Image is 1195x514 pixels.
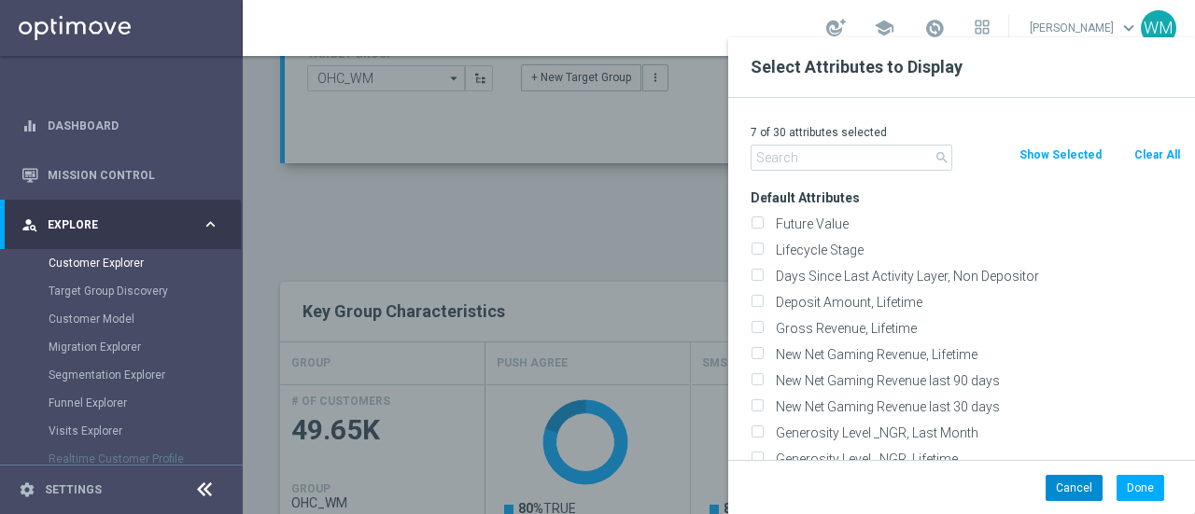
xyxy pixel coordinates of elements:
[48,150,219,200] a: Mission Control
[49,256,194,271] a: Customer Explorer
[49,277,241,305] div: Target Group Discovery
[1046,475,1103,501] button: Cancel
[202,215,219,233] i: keyboard_arrow_right
[769,424,1181,441] label: Generosity Level _NGR, Last Month
[49,361,241,389] div: Segmentation Explorer
[21,216,202,233] div: Explore
[1117,475,1164,501] button: Done
[49,333,241,361] div: Migration Explorer
[769,242,1181,258] label: Lifecycle Stage
[49,389,241,417] div: Funnel Explorer
[769,346,1181,363] label: New Net Gaming Revenue, Lifetime
[1141,10,1176,46] div: WM
[751,145,952,171] input: Search
[49,445,241,473] div: Realtime Customer Profile
[935,150,949,165] i: search
[769,215,1181,232] label: Future Value
[1132,145,1182,165] button: Clear All
[769,294,1181,311] label: Deposit Amount, Lifetime
[49,340,194,354] a: Migration Explorer
[21,118,38,134] i: equalizer
[49,417,241,445] div: Visits Explorer
[45,484,102,495] a: Settings
[21,101,219,150] div: Dashboard
[49,368,194,382] a: Segmentation Explorer
[49,305,241,333] div: Customer Model
[1018,145,1104,165] button: Show Selected
[48,101,219,150] a: Dashboard
[21,216,38,233] i: person_search
[49,424,194,438] a: Visits Explorer
[751,125,1181,140] p: 7 of 30 attributes selected
[751,56,1173,78] h2: Select Attributes to Display
[769,451,1181,467] label: Generosity Level _NGR, Lifetime
[769,398,1181,415] label: New Net Gaming Revenue last 30 days
[49,396,194,410] a: Funnel Explorer
[769,372,1181,389] label: New Net Gaming Revenue last 90 days
[769,268,1181,285] label: Days Since Last Activity Layer, Non Depositor
[751,189,1181,206] h3: Default Attributes
[49,284,194,299] a: Target Group Discovery
[19,481,35,498] i: settings
[21,118,220,133] button: equalizer Dashboard
[48,219,202,230] span: Explore
[769,320,1181,337] label: Gross Revenue, Lifetime
[874,18,894,38] span: school
[49,249,241,277] div: Customer Explorer
[21,150,219,200] div: Mission Control
[21,168,220,183] button: Mission Control
[1118,18,1139,38] span: keyboard_arrow_down
[49,312,194,326] a: Customer Model
[1028,14,1141,42] a: [PERSON_NAME]keyboard_arrow_down
[21,217,220,232] button: person_search Explore keyboard_arrow_right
